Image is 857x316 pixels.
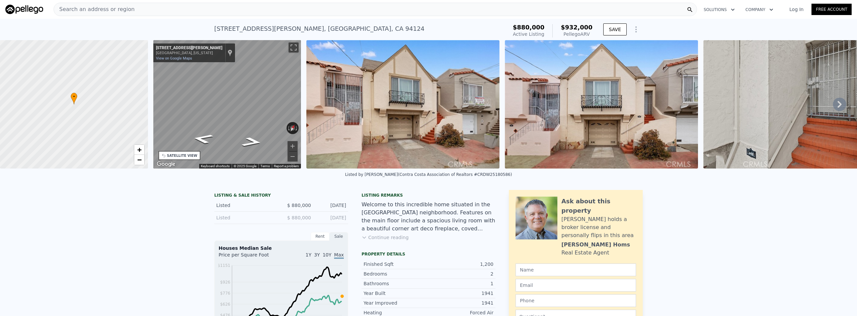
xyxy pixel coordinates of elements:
a: View on Google Maps [156,56,192,61]
input: Phone [516,294,636,307]
input: Name [516,264,636,276]
div: Street View [153,40,301,169]
tspan: $926 [220,280,230,285]
a: Zoom out [134,155,144,165]
button: Solutions [698,4,740,16]
div: Listed by [PERSON_NAME] (Contra Costa Association of Realtors #CRDW25180586) [345,172,512,177]
div: Pellego ARV [561,31,593,37]
span: $932,000 [561,24,593,31]
tspan: $776 [220,291,230,296]
div: [DATE] [316,214,346,221]
div: Year Built [364,290,428,297]
a: Terms (opens in new tab) [260,164,270,168]
div: [GEOGRAPHIC_DATA], [US_STATE] [156,51,222,55]
div: Welcome to this incredible home situated in the [GEOGRAPHIC_DATA] neighborhood. Features on the m... [362,201,495,233]
div: • [71,93,77,104]
span: 1Y [306,252,311,257]
div: Listed [216,214,276,221]
button: Continue reading [362,234,409,241]
div: Sale [329,232,348,241]
div: [STREET_ADDRESS][PERSON_NAME] , [GEOGRAPHIC_DATA] , CA 94124 [214,24,424,33]
button: Toggle fullscreen view [289,42,299,52]
span: $ 880,000 [287,203,311,208]
img: Sale: 167555754 Parcel: 55687775 [306,40,499,169]
div: Heating [364,309,428,316]
a: Open this area in Google Maps (opens a new window) [155,160,177,169]
div: 2 [428,271,493,277]
span: © 2025 Google [234,164,256,168]
path: Go West, Thornton Ave [184,131,222,146]
button: Zoom in [288,141,298,151]
button: Rotate clockwise [295,122,299,134]
div: Listing remarks [362,193,495,198]
div: SATELLITE VIEW [167,153,198,158]
img: Pellego [5,5,43,14]
path: Go East, Thornton Ave [233,135,270,149]
span: Max [334,252,344,259]
div: 1,200 [428,261,493,268]
a: Report a problem [274,164,299,168]
button: SAVE [603,23,627,35]
button: Keyboard shortcuts [201,164,230,169]
span: $880,000 [513,24,545,31]
div: Houses Median Sale [219,245,344,251]
div: 1 [428,280,493,287]
span: $ 880,000 [287,215,311,220]
div: [STREET_ADDRESS][PERSON_NAME] [156,45,222,51]
a: Log In [781,6,811,13]
div: Listed [216,202,276,209]
div: 1941 [428,290,493,297]
span: Active Listing [513,31,544,37]
img: Google [155,160,177,169]
div: 1941 [428,300,493,306]
span: 10Y [323,252,331,257]
div: Rent [311,232,329,241]
span: − [137,155,141,164]
button: Company [740,4,779,16]
input: Email [516,279,636,292]
div: Bedrooms [364,271,428,277]
div: [PERSON_NAME] holds a broker license and personally flips in this area [561,215,636,239]
span: • [71,94,77,100]
div: Bathrooms [364,280,428,287]
div: [DATE] [316,202,346,209]
div: Property details [362,251,495,257]
div: Map [153,40,301,169]
button: Show Options [629,23,643,36]
a: Free Account [811,4,852,15]
tspan: $1151 [218,263,230,268]
tspan: $626 [220,302,230,307]
button: Reset the view [288,122,298,135]
div: Real Estate Agent [561,249,609,257]
div: [PERSON_NAME] Homs [561,241,630,249]
div: Finished Sqft [364,261,428,268]
a: Zoom in [134,145,144,155]
button: Zoom out [288,151,298,162]
div: Price per Square Foot [219,251,281,262]
span: 3Y [314,252,320,257]
div: LISTING & SALE HISTORY [214,193,348,199]
span: Search an address or region [54,5,135,13]
div: Ask about this property [561,197,636,215]
div: Year Improved [364,300,428,306]
a: Show location on map [228,49,232,57]
img: Sale: 167555754 Parcel: 55687775 [505,40,698,169]
div: Forced Air [428,309,493,316]
span: + [137,145,141,154]
button: Rotate counterclockwise [287,122,290,134]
